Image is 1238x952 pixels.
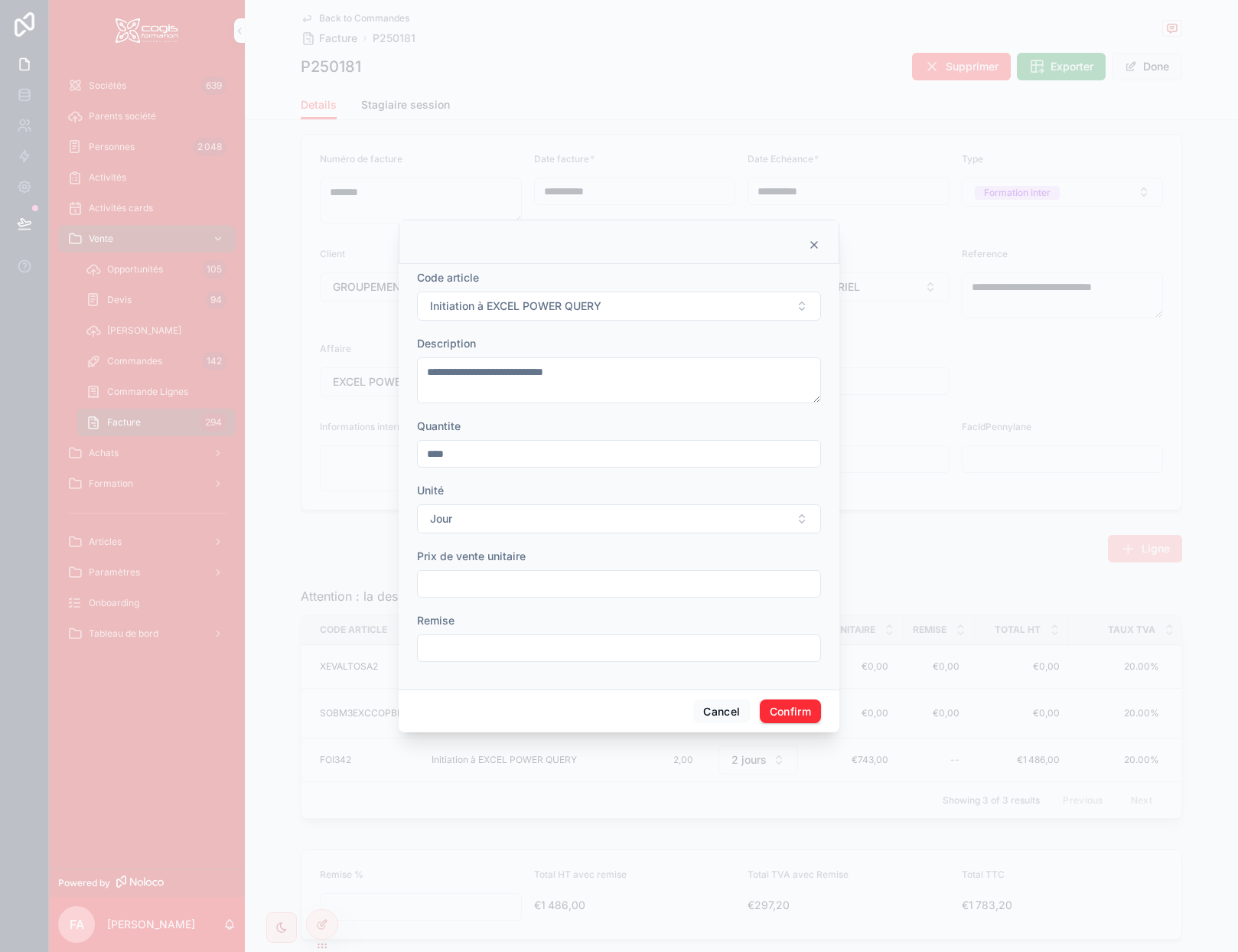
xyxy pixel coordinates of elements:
[417,292,821,321] button: Select Button
[417,549,526,562] span: Prix de vente unitaire
[693,699,750,724] button: Cancel
[430,511,452,527] span: Jour
[417,484,444,497] span: Unité
[417,504,821,533] button: Select Button
[430,298,601,314] span: Initiation à EXCEL POWER QUERY
[417,614,454,627] span: Remise
[417,271,479,284] span: Code article
[417,337,476,350] span: Description
[417,419,461,432] span: Quantite
[760,699,821,724] button: Confirm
